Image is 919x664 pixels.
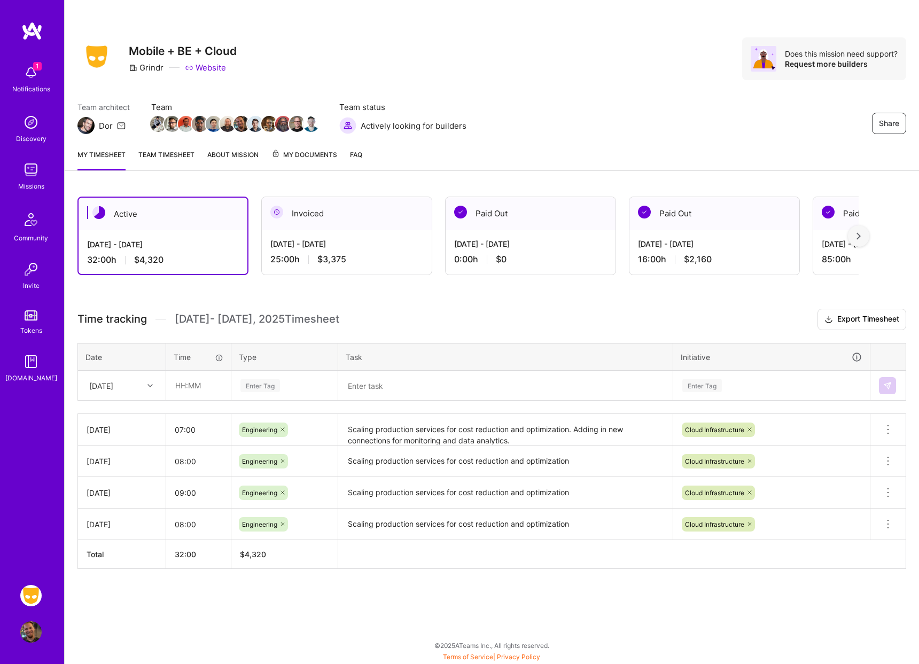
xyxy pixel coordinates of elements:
[175,313,339,326] span: [DATE] - [DATE] , 2025 Timesheet
[33,62,42,71] span: 1
[684,254,712,265] span: $2,160
[166,416,231,444] input: HH:MM
[290,115,304,133] a: Team Member Avatar
[240,377,280,394] div: Enter Tag
[5,372,57,384] div: [DOMAIN_NAME]
[497,653,540,661] a: Privacy Policy
[207,149,259,170] a: About Mission
[350,149,362,170] a: FAQ
[681,351,862,363] div: Initiative
[151,115,165,133] a: Team Member Avatar
[20,259,42,280] img: Invite
[87,519,157,530] div: [DATE]
[166,447,231,475] input: HH:MM
[220,116,236,132] img: Team Member Avatar
[276,115,290,133] a: Team Member Avatar
[92,206,105,219] img: Active
[685,489,744,497] span: Cloud Infrastructure
[270,238,423,249] div: [DATE] - [DATE]
[129,44,237,58] h3: Mobile + BE + Cloud
[87,239,239,250] div: [DATE] - [DATE]
[20,351,42,372] img: guide book
[89,380,113,391] div: [DATE]
[78,540,166,569] th: Total
[16,133,46,144] div: Discovery
[193,115,207,133] a: Team Member Avatar
[496,254,507,265] span: $0
[20,62,42,83] img: bell
[339,415,672,444] textarea: Scaling production services for cost reduction and optimization. Adding in new connections for mo...
[247,116,263,132] img: Team Member Avatar
[147,383,153,388] i: icon Chevron
[134,254,163,265] span: $4,320
[129,64,137,72] i: icon CompanyGray
[12,83,50,95] div: Notifications
[682,377,722,394] div: Enter Tag
[21,21,43,41] img: logo
[270,206,283,218] img: Invoiced
[242,426,277,434] span: Engineering
[879,118,899,129] span: Share
[77,149,126,170] a: My timesheet
[751,46,776,72] img: Avatar
[185,62,226,73] a: Website
[166,479,231,507] input: HH:MM
[178,116,194,132] img: Team Member Avatar
[20,159,42,181] img: teamwork
[20,585,42,606] img: Grindr: Mobile + BE + Cloud
[18,207,44,232] img: Community
[87,424,157,435] div: [DATE]
[64,632,919,659] div: © 2025 ATeams Inc., All rights reserved.
[339,510,672,539] textarea: Scaling production services for cost reduction and optimization
[166,510,231,538] input: HH:MM
[289,116,305,132] img: Team Member Avatar
[785,59,898,69] div: Request more builders
[822,206,835,218] img: Paid Out
[138,149,194,170] a: Team timesheet
[164,116,180,132] img: Team Member Avatar
[262,115,276,133] a: Team Member Avatar
[151,101,318,113] span: Team
[79,198,247,230] div: Active
[817,309,906,330] button: Export Timesheet
[221,115,235,133] a: Team Member Avatar
[174,351,223,363] div: Time
[77,101,130,113] span: Team architect
[77,313,147,326] span: Time tracking
[242,520,277,528] span: Engineering
[87,254,239,265] div: 32:00 h
[77,117,95,134] img: Team Architect
[685,426,744,434] span: Cloud Infrastructure
[206,116,222,132] img: Team Member Avatar
[339,447,672,476] textarea: Scaling production services for cost reduction and optimization
[271,149,337,170] a: My Documents
[240,550,266,559] span: $ 4,320
[262,197,432,230] div: Invoiced
[20,325,42,336] div: Tokens
[317,254,346,265] span: $3,375
[233,116,250,132] img: Team Member Avatar
[629,197,799,230] div: Paid Out
[77,42,116,71] img: Company Logo
[872,113,906,134] button: Share
[18,621,44,643] a: User Avatar
[18,181,44,192] div: Missions
[23,280,40,291] div: Invite
[638,206,651,218] img: Paid Out
[99,120,113,131] div: Dor
[303,116,319,132] img: Team Member Avatar
[207,115,221,133] a: Team Member Avatar
[167,371,230,400] input: HH:MM
[235,115,248,133] a: Team Member Avatar
[824,314,833,325] i: icon Download
[150,116,166,132] img: Team Member Avatar
[261,116,277,132] img: Team Member Avatar
[685,457,744,465] span: Cloud Infrastructure
[454,254,607,265] div: 0:00 h
[339,117,356,134] img: Actively looking for builders
[883,381,892,390] img: Submit
[275,116,291,132] img: Team Member Avatar
[454,206,467,218] img: Paid Out
[87,456,157,467] div: [DATE]
[166,540,231,569] th: 32:00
